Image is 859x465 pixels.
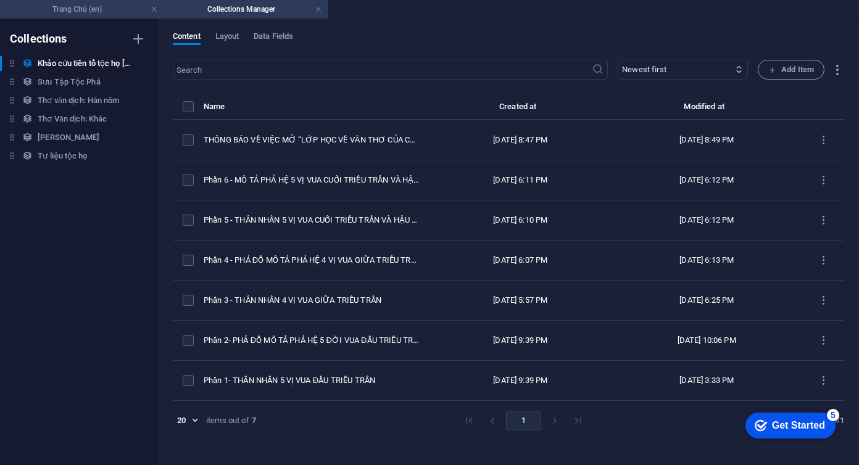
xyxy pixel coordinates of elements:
[173,60,592,80] input: Search
[440,134,601,146] div: [DATE] 8:47 PM
[621,215,793,226] div: [DATE] 6:12 PM
[204,134,420,146] div: THÔNG BÁO VỀ VIỆC MỞ “LỚP HỌC VỀ VĂN THƠ CỦA CÁC VỊ VUA VÀ TÔNG THẤT TRIỀU TRẦN”
[204,255,420,266] div: Phần 4 - PHẢ ĐỒ MÔ TẢ PHẢ HỆ 4 VỊ VUA GIỮA TRIỀU TRẦN
[10,31,67,46] h6: Collections
[38,112,107,126] h6: Thơ Văn dịch: Khác
[215,29,239,46] span: Layout
[91,2,104,15] div: 5
[204,375,420,386] div: Phần 1- THÂN NHÂN 5 VỊ VUA ĐẦU TRIỀU TRẦN
[440,295,601,306] div: [DATE] 5:57 PM
[204,175,420,186] div: Phần 6 - MÔ TẢ PHẢ HỆ 5 VỊ VUA CUỐI TRIỀU TRẦN VÀ HẬU TRẦN
[621,134,793,146] div: [DATE] 8:49 PM
[611,99,803,120] th: Modified at
[768,62,814,77] span: Add Item
[38,149,87,163] h6: Tư liệu tộc họ
[621,175,793,186] div: [DATE] 6:12 PM
[204,99,430,120] th: Name
[440,375,601,386] div: [DATE] 9:39 PM
[621,335,793,346] div: [DATE] 10:06 PM
[204,215,420,226] div: Phần 5 - THÂN NHÂN 5 VỊ VUA CUỐI TRIỀU TRẦN VÀ HẬU TRẦN
[173,415,201,426] div: 20
[204,335,420,346] div: Phần 2- PHẢ ĐỒ MÔ TẢ PHẢ HỆ 5 ĐỜI VUA ĐẦU TRIỀU TRẦN
[621,255,793,266] div: [DATE] 6:13 PM
[840,416,844,425] strong: 1
[254,29,293,46] span: Data Fields
[206,415,249,426] div: items out of
[440,335,601,346] div: [DATE] 9:39 PM
[173,99,844,401] table: items list
[38,75,100,89] h6: Sưu Tập Tộc Phả
[38,130,99,145] h6: Thơ Văn Nga
[204,295,420,306] div: Phần 3 - THÂN NHÂN 4 VỊ VUA GIỮA TRIỀU TRẦN
[38,56,130,71] h6: Khảo cứu tiền tổ tộc họ Trần Quang
[621,375,793,386] div: [DATE] 3:33 PM
[440,215,601,226] div: [DATE] 6:10 PM
[440,175,601,186] div: [DATE] 6:11 PM
[506,411,541,430] button: page 1
[38,93,119,108] h6: Thơ văn dịch: Hán nôm
[10,6,100,32] div: Get Started 5 items remaining, 0% complete
[252,415,256,426] strong: 7
[164,2,328,16] h4: Collections Manager
[36,14,89,25] div: Get Started
[173,29,201,46] span: Content
[796,415,844,426] div: Page out of
[758,60,824,80] button: Add Item
[440,255,601,266] div: [DATE] 6:07 PM
[457,411,590,430] nav: pagination navigation
[621,295,793,306] div: [DATE] 6:25 PM
[430,99,611,120] th: Created at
